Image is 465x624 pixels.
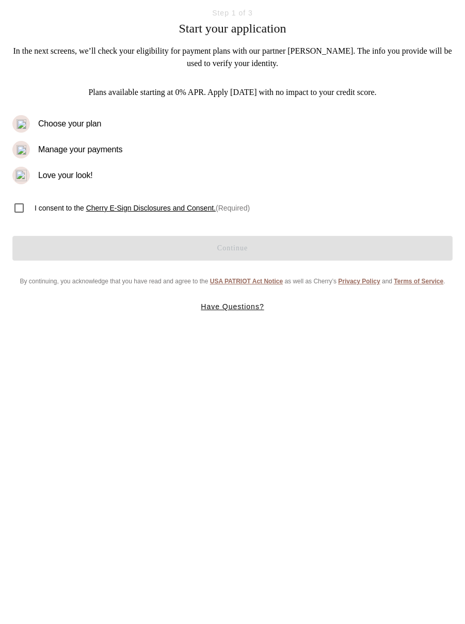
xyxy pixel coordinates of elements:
[12,86,453,99] span: Plans available starting at 0% APR. Apply [DATE] with no impact to your credit score.
[38,143,122,156] span: Manage your payments
[38,118,101,130] span: Choose your plan
[86,204,216,212] a: Cherry E-Sign Disclosures and Consent.
[12,8,453,18] div: Step 1 of 3
[338,278,380,285] a: Privacy Policy
[17,145,26,155] img: alle-credit-card.svg
[210,278,283,285] a: USA PATRIOT Act Notice
[394,278,443,285] a: Terms of Service
[35,203,250,213] span: I consent to the
[12,277,453,285] div: By continuing, you acknowledge that you have read and agree to the as well as Cherry’s and .
[216,204,250,212] span: (Required)
[15,170,27,181] img: alle-heart.svg
[38,169,93,182] span: Love your look!
[12,20,453,37] span: Start your application
[17,119,26,129] img: alle-list-view.svg
[12,236,453,261] button: Continue
[12,302,453,311] button: Have Questions?
[12,45,453,70] span: In the next screens, we’ll check your eligibility for payment plans with our partner [PERSON_NAME...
